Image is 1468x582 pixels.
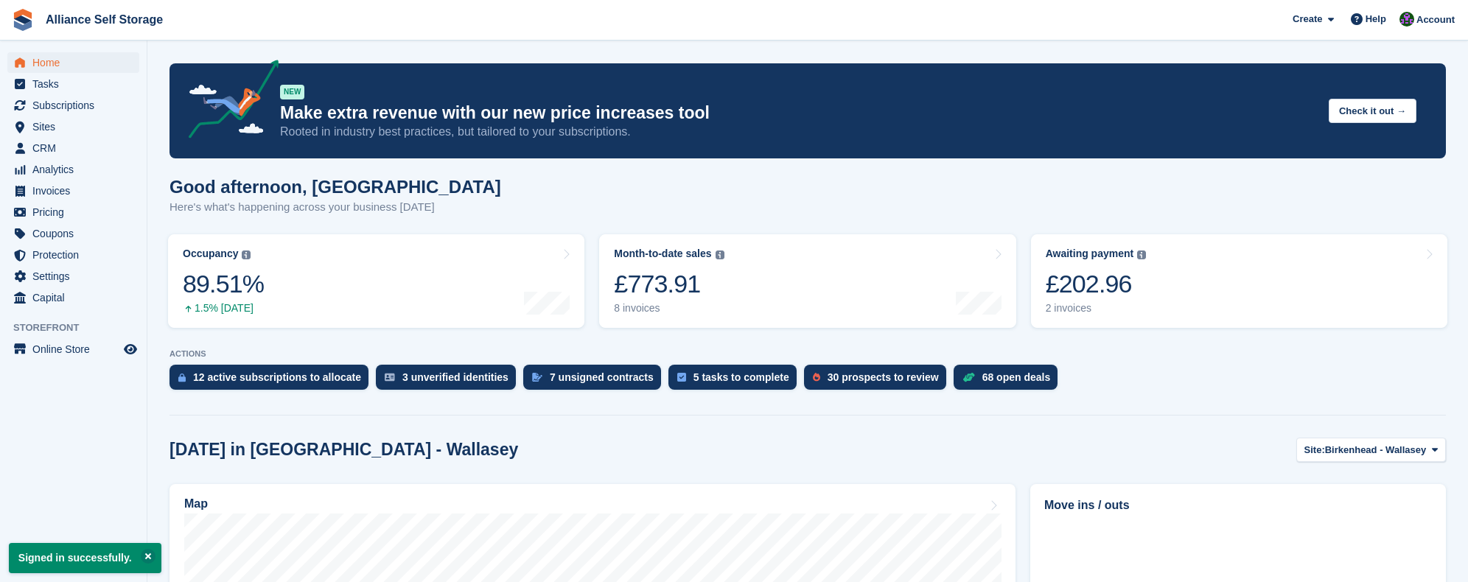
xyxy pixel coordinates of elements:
div: Month-to-date sales [614,248,711,260]
img: icon-info-grey-7440780725fd019a000dd9b08b2336e03edf1995a4989e88bcd33f0948082b44.svg [1137,250,1146,259]
a: menu [7,74,139,94]
img: prospect-51fa495bee0391a8d652442698ab0144808aea92771e9ea1ae160a38d050c398.svg [813,373,820,382]
a: 7 unsigned contracts [523,365,668,397]
a: menu [7,202,139,222]
div: Occupancy [183,248,238,260]
p: Signed in successfully. [9,543,161,573]
img: icon-info-grey-7440780725fd019a000dd9b08b2336e03edf1995a4989e88bcd33f0948082b44.svg [716,250,724,259]
span: Birkenhead - Wallasey [1325,443,1427,457]
a: 5 tasks to complete [668,365,804,397]
img: price-adjustments-announcement-icon-8257ccfd72463d97f412b2fc003d46551f7dbcb40ab6d574587a9cd5c0d94... [176,60,279,144]
div: 5 tasks to complete [693,371,789,383]
a: Occupancy 89.51% 1.5% [DATE] [168,234,584,328]
span: Sites [32,116,121,137]
span: Coupons [32,223,121,244]
a: 12 active subscriptions to allocate [169,365,376,397]
div: £202.96 [1046,269,1147,299]
a: Preview store [122,340,139,358]
img: verify_identity-adf6edd0f0f0b5bbfe63781bf79b02c33cf7c696d77639b501bdc392416b5a36.svg [385,373,395,382]
span: Pricing [32,202,121,222]
span: Site: [1304,443,1325,457]
span: Analytics [32,159,121,180]
span: Tasks [32,74,121,94]
a: menu [7,180,139,201]
a: menu [7,245,139,265]
div: NEW [280,85,304,99]
span: Help [1366,12,1386,27]
div: 89.51% [183,269,264,299]
img: icon-info-grey-7440780725fd019a000dd9b08b2336e03edf1995a4989e88bcd33f0948082b44.svg [242,250,251,259]
h2: Map [184,497,208,511]
a: menu [7,159,139,180]
div: 8 invoices [614,302,724,315]
h1: Good afternoon, [GEOGRAPHIC_DATA] [169,177,501,197]
img: deal-1b604bf984904fb50ccaf53a9ad4b4a5d6e5aea283cecdc64d6e3604feb123c2.svg [962,372,975,382]
p: ACTIONS [169,349,1446,359]
a: 30 prospects to review [804,365,954,397]
div: 7 unsigned contracts [550,371,654,383]
p: Make extra revenue with our new price increases tool [280,102,1317,124]
a: Alliance Self Storage [40,7,169,32]
span: Protection [32,245,121,265]
a: menu [7,287,139,308]
div: 68 open deals [982,371,1051,383]
span: Settings [32,266,121,287]
button: Site: Birkenhead - Wallasey [1296,438,1446,462]
a: menu [7,339,139,360]
h2: [DATE] in [GEOGRAPHIC_DATA] - Wallasey [169,440,518,460]
p: Here's what's happening across your business [DATE] [169,199,501,216]
div: £773.91 [614,269,724,299]
a: Month-to-date sales £773.91 8 invoices [599,234,1016,328]
img: active_subscription_to_allocate_icon-d502201f5373d7db506a760aba3b589e785aa758c864c3986d89f69b8ff3... [178,373,186,382]
a: menu [7,266,139,287]
span: Capital [32,287,121,308]
span: Create [1293,12,1322,27]
div: 2 invoices [1046,302,1147,315]
a: menu [7,95,139,116]
a: menu [7,223,139,244]
a: menu [7,52,139,73]
span: Home [32,52,121,73]
a: 68 open deals [954,365,1066,397]
h2: Move ins / outs [1044,497,1432,514]
div: 3 unverified identities [402,371,508,383]
span: CRM [32,138,121,158]
img: task-75834270c22a3079a89374b754ae025e5fb1db73e45f91037f5363f120a921f8.svg [677,373,686,382]
a: Awaiting payment £202.96 2 invoices [1031,234,1447,328]
button: Check it out → [1329,99,1416,123]
img: Romilly Norton [1399,12,1414,27]
a: menu [7,116,139,137]
div: 1.5% [DATE] [183,302,264,315]
span: Subscriptions [32,95,121,116]
span: Online Store [32,339,121,360]
p: Rooted in industry best practices, but tailored to your subscriptions. [280,124,1317,140]
div: 12 active subscriptions to allocate [193,371,361,383]
img: contract_signature_icon-13c848040528278c33f63329250d36e43548de30e8caae1d1a13099fd9432cc5.svg [532,373,542,382]
img: stora-icon-8386f47178a22dfd0bd8f6a31ec36ba5ce8667c1dd55bd0f319d3a0aa187defe.svg [12,9,34,31]
span: Invoices [32,180,121,201]
a: 3 unverified identities [376,365,523,397]
div: 30 prospects to review [828,371,939,383]
span: Storefront [13,320,147,335]
a: menu [7,138,139,158]
div: Awaiting payment [1046,248,1134,260]
span: Account [1416,13,1455,27]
